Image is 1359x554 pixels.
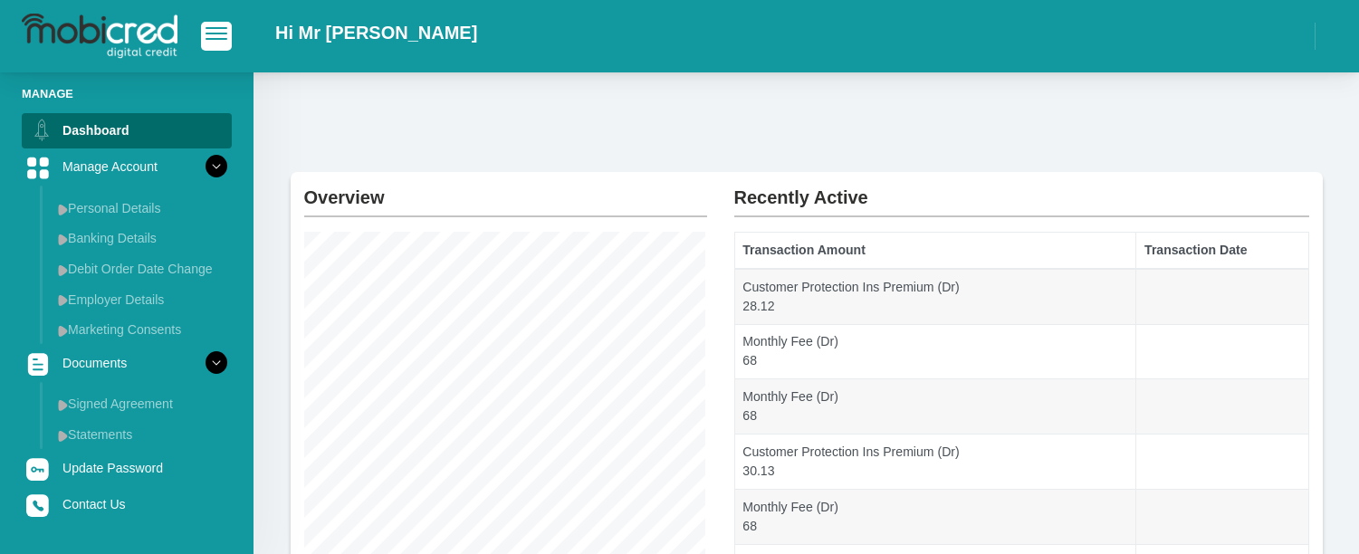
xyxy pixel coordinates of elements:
a: Signed Agreement [51,389,232,418]
a: Marketing Consents [51,315,232,344]
a: Personal Details [51,194,232,223]
img: menu arrow [58,399,68,411]
a: Banking Details [51,224,232,253]
td: Monthly Fee (Dr) 68 [734,379,1136,435]
a: Documents [22,346,232,380]
a: Debit Order Date Change [51,254,232,283]
img: logo-mobicred.svg [22,14,177,59]
img: menu arrow [58,430,68,442]
img: menu arrow [58,234,68,245]
h2: Hi Mr [PERSON_NAME] [275,22,477,43]
td: Customer Protection Ins Premium (Dr) 30.13 [734,435,1136,490]
a: Manage Account [22,149,232,184]
a: Employer Details [51,285,232,314]
h2: Overview [304,172,707,208]
th: Transaction Date [1136,233,1308,269]
img: menu arrow [58,325,68,337]
li: Manage [22,85,232,102]
a: Update Password [22,451,232,485]
a: Dashboard [22,113,232,148]
td: Monthly Fee (Dr) 68 [734,489,1136,544]
td: Monthly Fee (Dr) 68 [734,324,1136,379]
td: Customer Protection Ins Premium (Dr) 28.12 [734,269,1136,324]
th: Transaction Amount [734,233,1136,269]
a: Statements [51,420,232,449]
a: Contact Us [22,487,232,521]
h2: Recently Active [734,172,1309,208]
img: menu arrow [58,294,68,306]
img: menu arrow [58,264,68,276]
img: menu arrow [58,204,68,215]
